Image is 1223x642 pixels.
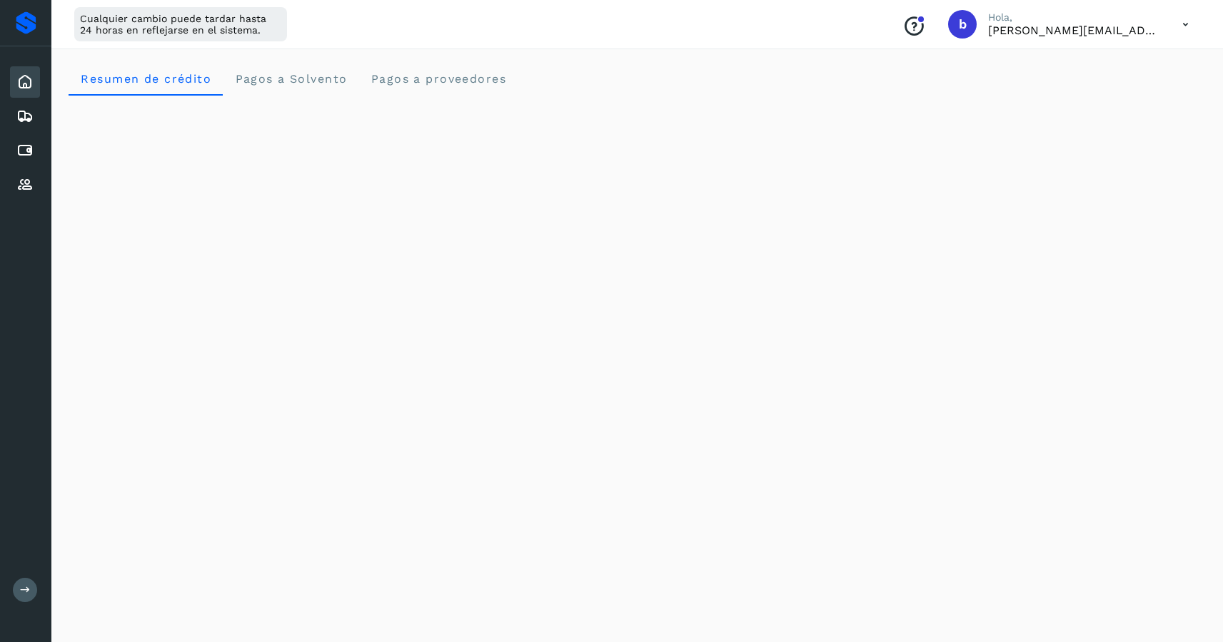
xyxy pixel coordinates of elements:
div: Proveedores [10,169,40,200]
p: beatriz+08@solvento.mx [988,24,1159,37]
span: Resumen de crédito [80,72,211,86]
p: Hola, [988,11,1159,24]
div: Cualquier cambio puede tardar hasta 24 horas en reflejarse en el sistema. [74,7,287,41]
div: Embarques [10,101,40,132]
div: Inicio [10,66,40,98]
span: Pagos a Solvento [234,72,347,86]
span: Pagos a proveedores [370,72,506,86]
div: Cuentas por pagar [10,135,40,166]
